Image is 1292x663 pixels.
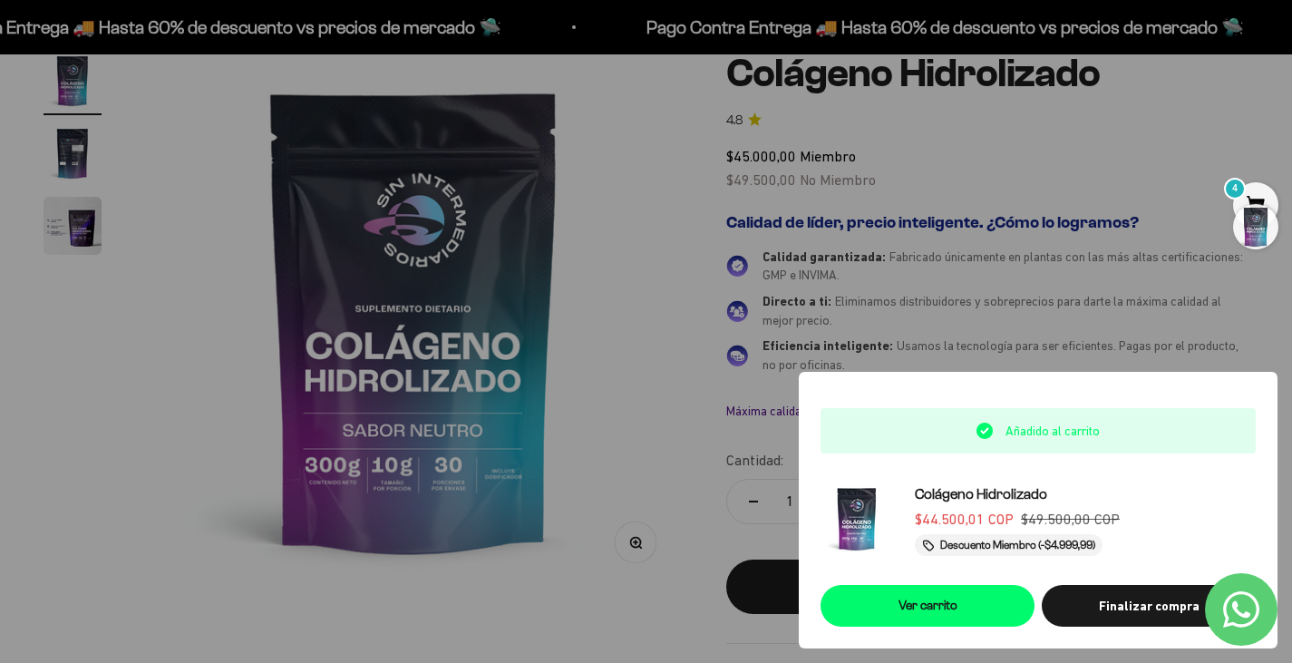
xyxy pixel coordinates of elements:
[726,52,1248,95] h1: Colágeno Hidrolizado
[726,255,748,277] img: Calidad garantizada
[23,128,375,161] div: Sí, pero por el costo de la membresía
[293,282,374,314] button: EnviarCerrar
[763,249,886,264] span: Calidad garantizada:
[23,91,375,123] div: Sí, voy a comparar
[763,294,831,308] span: Directo a ti:
[800,148,856,164] span: Miembro
[726,300,748,322] img: Directo a ti
[727,480,780,523] button: Reducir cantidad
[726,111,743,131] span: 4.8
[763,338,1239,372] span: Usamos la tecnología para ser eficientes. Pagas por el producto, no por oficinas.
[801,480,854,523] button: Aumentar cantidad
[23,166,375,199] div: No, me voy a otro lugar
[145,52,683,590] img: Colágeno Hidrolizado
[763,249,1243,283] span: Fabricado únicamente en plantas con las más altas certificaciones: GMP e INVIMA.
[44,52,102,110] img: Colágeno Hidrolizado
[1034,404,1148,418] b: Sin Intermediarios.
[612,13,1209,42] p: Pago Contra Entrega 🚚 Hasta 60% de descuento vs precios de mercado 🛸
[44,124,102,182] img: Colágeno Hidrolizado
[763,338,893,353] span: Eficiencia inteligente:
[763,294,1221,327] span: Eliminamos distribuidores y sobreprecios para darte la máxima calidad al mejor precio.
[23,240,375,273] div: Aún no estoy seguro.
[44,124,102,188] button: Ir al artículo 2
[726,560,1248,614] button: Añadir al carrito
[44,197,102,260] button: Ir al artículo 3
[295,282,373,314] span: Enviar
[1224,178,1246,200] mark: 4
[726,171,796,188] span: $49.500,00
[23,30,375,75] p: ¿Te vas de nuestro sitio para comparar precios con la competencia?
[726,449,783,473] label: Cantidad:
[44,52,102,115] button: Ir al artículo 1
[800,171,876,188] span: No Miembro
[726,403,1248,419] div: Máxima calidad. Precio justo. Esa es la ventaja de comprar
[726,148,796,164] span: $45.000,00
[726,111,1248,131] a: 4.84.8 de 5.0 estrellas
[763,575,1212,599] div: Añadir al carrito
[23,203,375,236] div: No, solo estaba navegando
[1233,197,1278,217] a: 4
[44,197,102,255] img: Colágeno Hidrolizado
[726,345,748,366] img: Eficiencia inteligente
[726,213,1248,233] h2: Calidad de líder, precio inteligente. ¿Cómo lo logramos?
